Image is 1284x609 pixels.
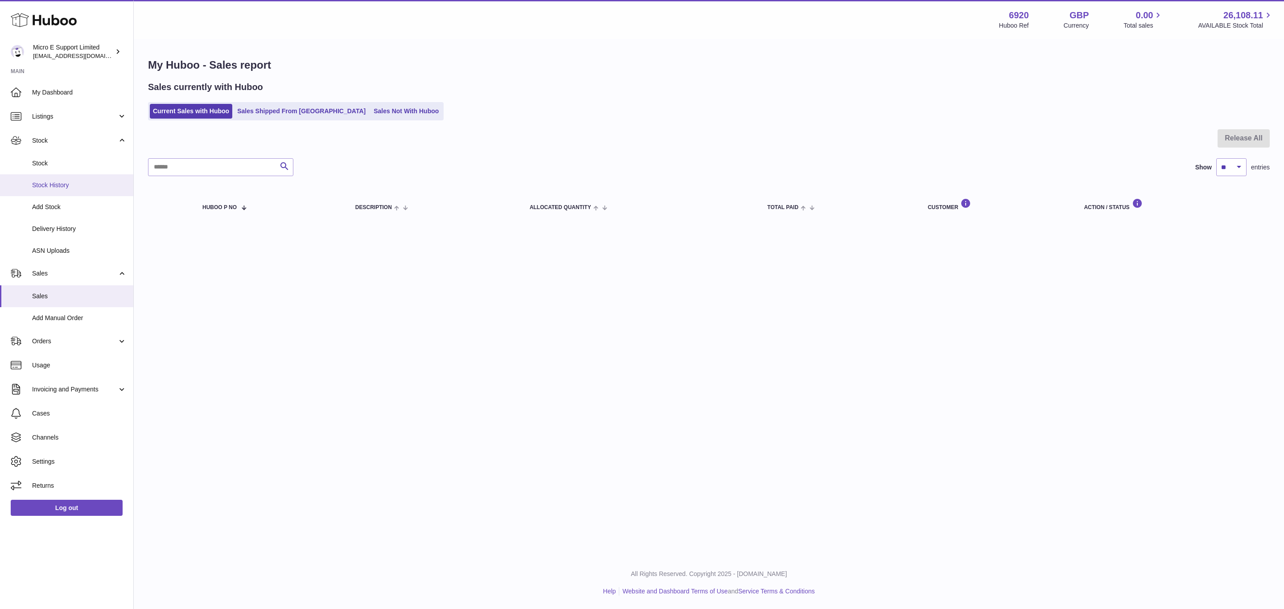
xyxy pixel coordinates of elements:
[11,45,24,58] img: internalAdmin-6920@internal.huboo.com
[767,205,798,210] span: Total paid
[32,269,117,278] span: Sales
[1064,21,1089,30] div: Currency
[33,52,131,59] span: [EMAIL_ADDRESS][DOMAIN_NAME]
[1070,9,1089,21] strong: GBP
[1123,21,1163,30] span: Total sales
[148,58,1270,72] h1: My Huboo - Sales report
[202,205,237,210] span: Huboo P no
[32,203,127,211] span: Add Stock
[32,88,127,97] span: My Dashboard
[141,570,1277,578] p: All Rights Reserved. Copyright 2025 - [DOMAIN_NAME]
[11,500,123,516] a: Log out
[1123,9,1163,30] a: 0.00 Total sales
[1251,163,1270,172] span: entries
[32,433,127,442] span: Channels
[1198,9,1273,30] a: 26,108.11 AVAILABLE Stock Total
[32,409,127,418] span: Cases
[32,292,127,300] span: Sales
[1084,198,1261,210] div: Action / Status
[999,21,1029,30] div: Huboo Ref
[619,587,815,596] li: and
[32,385,117,394] span: Invoicing and Payments
[32,361,127,370] span: Usage
[32,225,127,233] span: Delivery History
[32,112,117,121] span: Listings
[32,337,117,346] span: Orders
[355,205,392,210] span: Description
[1223,9,1263,21] span: 26,108.11
[234,104,369,119] a: Sales Shipped From [GEOGRAPHIC_DATA]
[928,198,1066,210] div: Customer
[32,247,127,255] span: ASN Uploads
[32,481,127,490] span: Returns
[370,104,442,119] a: Sales Not With Huboo
[603,588,616,595] a: Help
[33,43,113,60] div: Micro E Support Limited
[32,159,127,168] span: Stock
[1136,9,1153,21] span: 0.00
[150,104,232,119] a: Current Sales with Huboo
[148,81,263,93] h2: Sales currently with Huboo
[32,314,127,322] span: Add Manual Order
[530,205,591,210] span: ALLOCATED Quantity
[738,588,815,595] a: Service Terms & Conditions
[32,457,127,466] span: Settings
[32,136,117,145] span: Stock
[1195,163,1212,172] label: Show
[1009,9,1029,21] strong: 6920
[1198,21,1273,30] span: AVAILABLE Stock Total
[32,181,127,189] span: Stock History
[622,588,728,595] a: Website and Dashboard Terms of Use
